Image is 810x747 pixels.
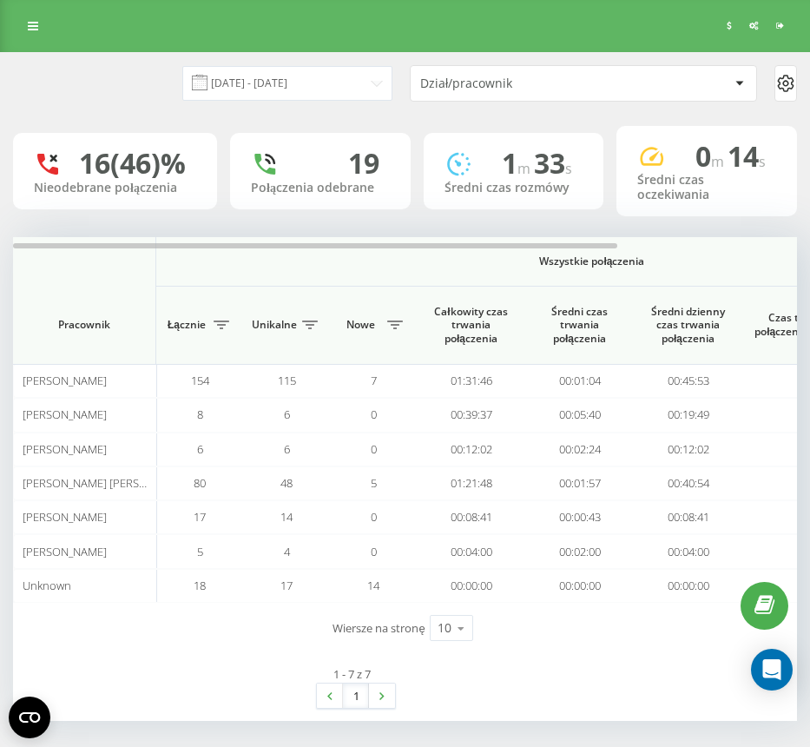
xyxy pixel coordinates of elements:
span: [PERSON_NAME] [23,544,107,559]
span: 0 [695,137,728,175]
span: 14 [728,137,766,175]
div: 19 [348,147,379,180]
span: [PERSON_NAME] [23,509,107,525]
td: 00:02:24 [525,433,634,466]
td: 00:39:37 [417,398,525,432]
span: 7 [371,373,377,388]
td: 00:12:02 [417,433,525,466]
span: [PERSON_NAME] [23,407,107,422]
span: [PERSON_NAME] [23,373,107,388]
span: Łącznie [165,318,208,332]
span: 0 [371,544,377,559]
span: 33 [534,144,572,182]
span: m [517,159,534,178]
span: 154 [191,373,209,388]
a: 1 [343,684,369,708]
span: 17 [280,578,293,593]
td: 01:31:46 [417,364,525,398]
button: Open CMP widget [9,697,50,738]
td: 00:08:41 [417,500,525,534]
div: Open Intercom Messenger [751,649,793,691]
span: 18 [194,578,206,593]
td: 00:00:00 [417,569,525,603]
div: 16 (46)% [79,147,186,180]
span: Średni dzienny czas trwania połączenia [647,305,729,346]
span: 0 [371,509,377,525]
div: Dział/pracownik [420,76,628,91]
span: Średni czas trwania połączenia [538,305,621,346]
span: 8 [197,407,203,422]
span: s [759,152,766,171]
span: 48 [280,475,293,491]
td: 00:05:40 [525,398,634,432]
span: 14 [367,578,379,593]
td: 00:08:41 [634,500,742,534]
td: 00:12:02 [634,433,742,466]
div: Połączenia odebrane [251,181,390,195]
span: 6 [284,441,290,457]
span: 80 [194,475,206,491]
td: 00:40:54 [634,466,742,500]
span: [PERSON_NAME] [23,441,107,457]
span: Całkowity czas trwania połączenia [430,305,512,346]
div: Nieodebrane połączenia [34,181,196,195]
td: 00:01:04 [525,364,634,398]
td: 00:04:00 [417,534,525,568]
span: 5 [197,544,203,559]
td: 00:02:00 [525,534,634,568]
span: 17 [194,509,206,525]
span: 6 [284,407,290,422]
td: 00:00:00 [525,569,634,603]
span: 115 [278,373,296,388]
span: Nowe [339,318,382,332]
span: 5 [371,475,377,491]
span: 0 [371,407,377,422]
span: s [565,159,572,178]
td: 00:19:49 [634,398,742,432]
div: Średni czas rozmówy [445,181,583,195]
span: Pracownik [28,318,141,332]
span: Unikalne [252,318,297,332]
td: 00:00:00 [634,569,742,603]
span: [PERSON_NAME] [PERSON_NAME] [23,475,194,491]
span: 1 [502,144,534,182]
span: 0 [371,441,377,457]
div: Średni czas oczekiwania [637,173,776,202]
td: 01:21:48 [417,466,525,500]
div: 10 [438,619,451,637]
td: 00:01:57 [525,466,634,500]
span: 4 [284,544,290,559]
td: 00:04:00 [634,534,742,568]
span: Wiersze na stronę [333,619,425,637]
div: 1 - 7 z 7 [333,665,371,683]
span: m [711,152,728,171]
span: 14 [280,509,293,525]
td: 00:45:53 [634,364,742,398]
span: 6 [197,441,203,457]
span: Unknown [23,578,71,593]
td: 00:00:43 [525,500,634,534]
